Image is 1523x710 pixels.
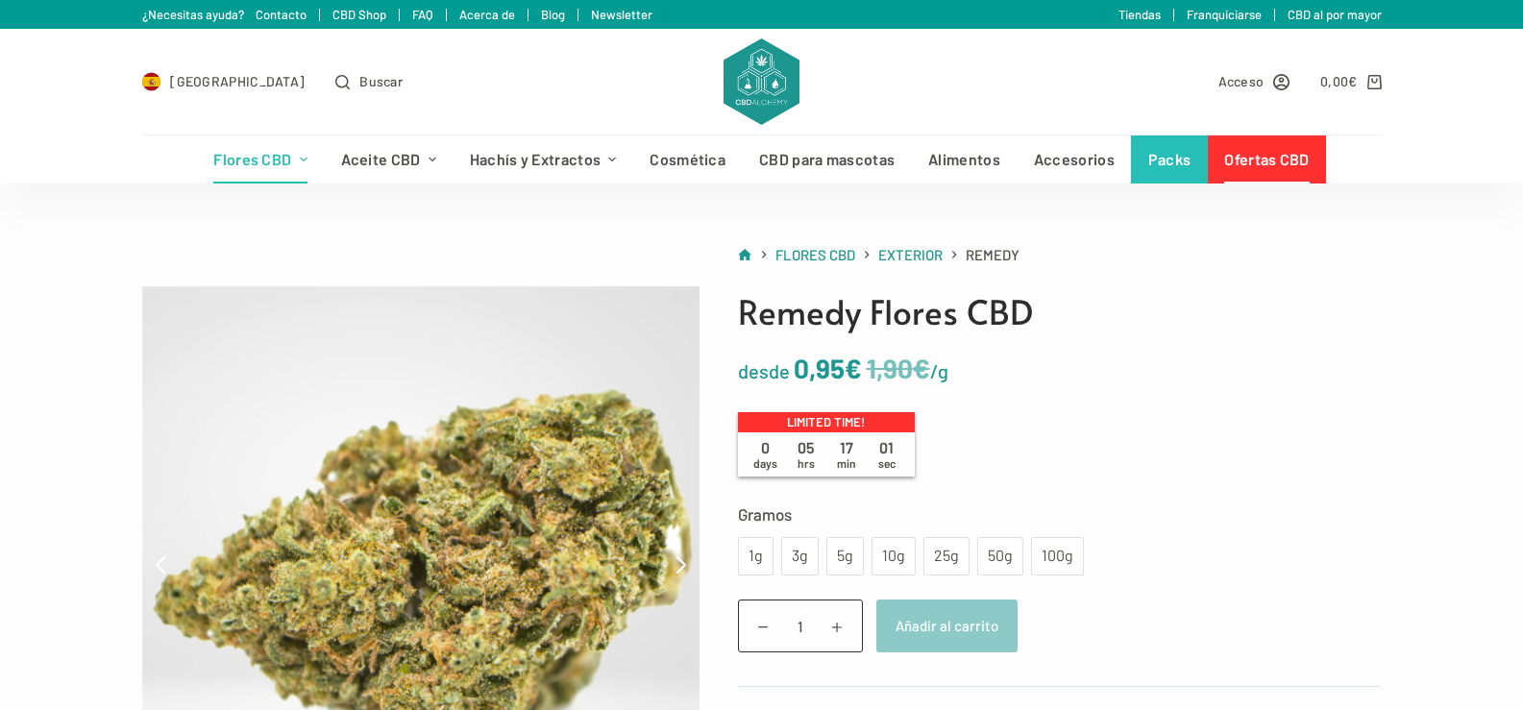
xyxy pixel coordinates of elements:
[197,135,1326,184] nav: Menú de cabecera
[1348,73,1357,89] span: €
[878,246,943,263] span: Exterior
[1131,135,1208,184] a: Packs
[935,544,958,569] div: 25g
[1187,7,1262,22] a: Franquiciarse
[786,438,826,471] span: 05
[197,135,324,184] a: Flores CBD
[738,359,790,382] span: desde
[1288,7,1382,22] a: CBD al por mayor
[738,412,915,433] p: Limited time!
[912,135,1018,184] a: Alimentos
[1208,135,1326,184] a: Ofertas CBD
[746,438,786,471] span: 0
[794,352,862,384] bdi: 0,95
[591,7,652,22] a: Newsletter
[930,359,948,382] span: /g
[845,352,862,384] span: €
[1017,135,1131,184] a: Accesorios
[1043,544,1072,569] div: 100g
[793,544,807,569] div: 3g
[878,456,896,470] span: sec
[775,243,855,267] a: Flores CBD
[738,286,1382,337] h1: Remedy Flores CBD
[878,243,943,267] a: Exterior
[798,456,815,470] span: hrs
[541,7,565,22] a: Blog
[838,544,852,569] div: 5g
[332,7,386,22] a: CBD Shop
[743,135,912,184] a: CBD para mascotas
[966,243,1019,267] span: Remedy
[633,135,743,184] a: Cosmética
[170,70,305,92] span: [GEOGRAPHIC_DATA]
[412,7,433,22] a: FAQ
[867,352,930,384] bdi: 1,90
[1320,70,1381,92] a: Carro de compra
[749,544,762,569] div: 1g
[1218,70,1290,92] a: Acceso
[724,38,798,125] img: CBD Alchemy
[837,456,856,470] span: min
[876,600,1018,652] button: Añadir al carrito
[142,7,307,22] a: ¿Necesitas ayuda? Contacto
[142,72,161,91] img: ES Flag
[1118,7,1161,22] a: Tiendas
[335,70,403,92] button: Abrir formulario de búsqueda
[826,438,867,471] span: 17
[1320,73,1358,89] bdi: 0,00
[738,600,863,652] input: Cantidad de productos
[459,7,515,22] a: Acerca de
[1218,70,1265,92] span: Acceso
[359,70,403,92] span: Buscar
[324,135,453,184] a: Aceite CBD
[913,352,930,384] span: €
[142,70,306,92] a: Select Country
[738,501,1382,527] label: Gramos
[775,246,855,263] span: Flores CBD
[453,135,633,184] a: Hachís y Extractos
[989,544,1012,569] div: 50g
[753,456,777,470] span: days
[867,438,907,471] span: 01
[883,544,904,569] div: 10g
